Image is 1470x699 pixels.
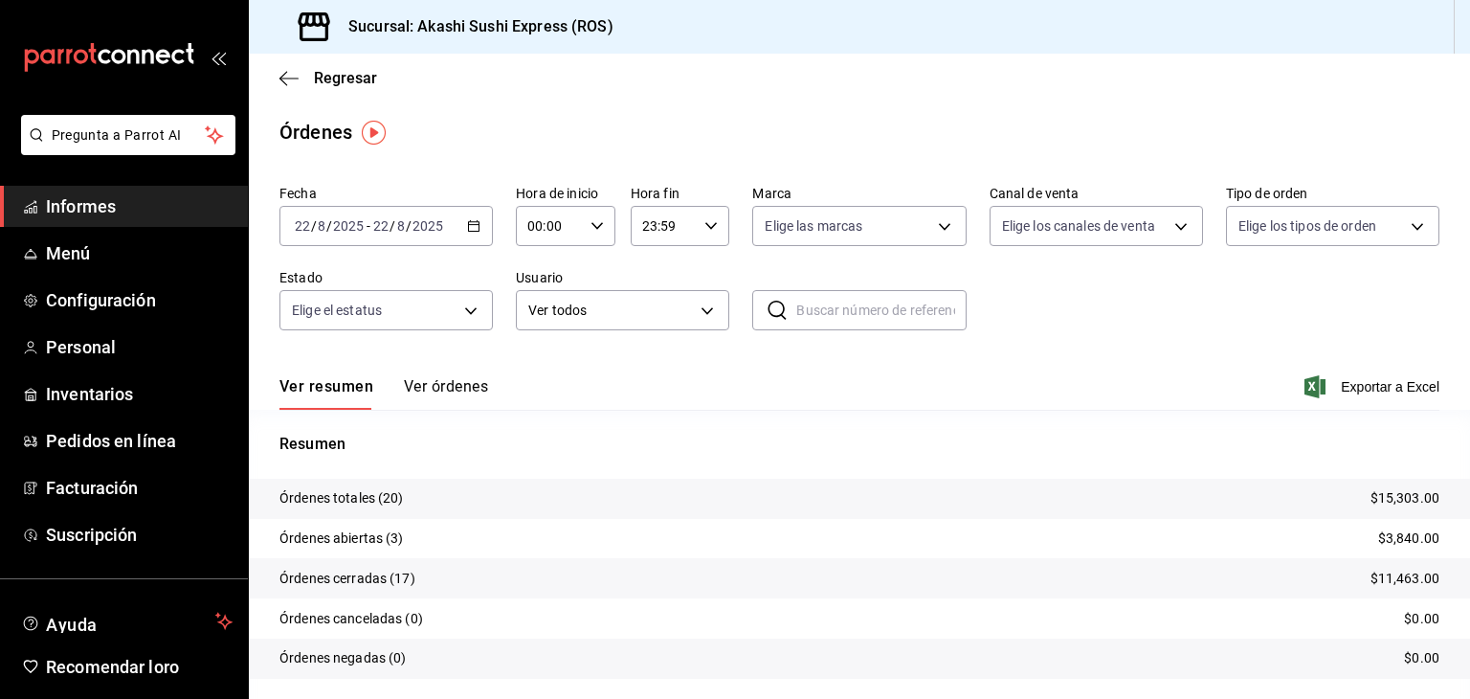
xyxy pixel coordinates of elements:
[46,243,91,263] font: Menú
[46,290,156,310] font: Configuración
[1404,650,1439,665] font: $0.00
[279,611,423,626] font: Órdenes canceladas (0)
[326,218,332,234] font: /
[1378,530,1439,546] font: $3,840.00
[311,218,317,234] font: /
[796,291,966,329] input: Buscar número de referencia
[332,218,365,234] input: ----
[52,127,182,143] font: Pregunta a Parrot AI
[279,69,377,87] button: Regresar
[294,218,311,234] input: --
[46,525,137,545] font: Suscripción
[13,139,235,159] a: Pregunta a Parrot AI
[406,218,412,234] font: /
[279,571,415,586] font: Órdenes cerradas (17)
[211,50,226,65] button: abrir_cajón_menú
[1370,490,1439,506] font: $15,303.00
[46,615,98,635] font: Ayuda
[362,121,386,145] img: Marcador de información sobre herramientas
[279,377,373,395] font: Ver resumen
[46,478,138,498] font: Facturación
[279,186,317,201] font: Fecha
[1341,379,1439,395] font: Exportar a Excel
[46,657,179,677] font: Recomendar loro
[348,17,613,35] font: Sucursal: Akashi Sushi Express (ROS)
[1404,611,1439,626] font: $0.00
[46,337,116,357] font: Personal
[292,303,382,318] font: Elige el estatus
[516,270,563,285] font: Usuario
[1308,375,1439,398] button: Exportar a Excel
[279,650,407,665] font: Órdenes negadas (0)
[372,218,390,234] input: --
[412,218,444,234] input: ----
[279,435,345,453] font: Resumen
[390,218,395,234] font: /
[46,196,116,216] font: Informes
[279,121,352,144] font: Órdenes
[279,270,323,285] font: Estado
[404,377,488,395] font: Ver órdenes
[516,186,598,201] font: Hora de inicio
[528,303,587,318] font: Ver todos
[317,218,326,234] input: --
[1238,218,1376,234] font: Elige los tipos de orden
[21,115,235,155] button: Pregunta a Parrot AI
[1002,218,1155,234] font: Elige los canales de venta
[752,186,791,201] font: Marca
[396,218,406,234] input: --
[46,384,133,404] font: Inventarios
[990,186,1080,201] font: Canal de venta
[279,490,404,506] font: Órdenes totales (20)
[631,186,679,201] font: Hora fin
[279,376,488,410] div: pestañas de navegación
[367,218,370,234] font: -
[1226,186,1308,201] font: Tipo de orden
[314,69,377,87] font: Regresar
[765,218,862,234] font: Elige las marcas
[279,530,404,546] font: Órdenes abiertas (3)
[46,431,176,451] font: Pedidos en línea
[1370,571,1439,586] font: $11,463.00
